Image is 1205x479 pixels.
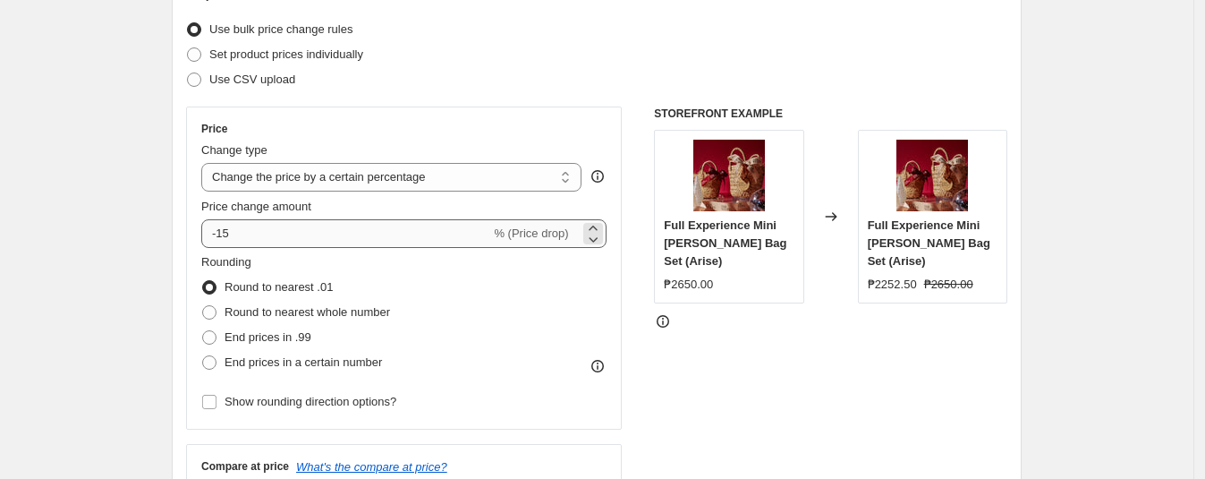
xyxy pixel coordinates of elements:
span: Round to nearest .01 [225,280,333,294]
span: Use bulk price change rules [209,22,352,36]
button: What's the compare at price? [296,460,447,474]
span: Change type [201,143,267,157]
div: ₱2650.00 [664,276,713,294]
div: help [589,167,607,185]
img: Full_Experience_Mini_Lupis_Bag_Set_80x.jpg [896,140,968,211]
img: Full_Experience_Mini_Lupis_Bag_Set_80x.jpg [693,140,765,211]
span: Rounding [201,255,251,269]
span: Use CSV upload [209,73,295,86]
input: -15 [201,219,490,248]
h3: Price [201,122,227,136]
span: Round to nearest whole number [225,305,390,319]
span: Full Experience Mini [PERSON_NAME] Bag Set (Arise) [868,218,990,268]
h6: STOREFRONT EXAMPLE [654,107,1007,121]
span: End prices in .99 [225,330,311,344]
div: ₱2252.50 [868,276,917,294]
span: Price change amount [201,200,311,213]
h3: Compare at price [201,459,289,474]
span: Show rounding direction options? [225,395,396,408]
span: Set product prices individually [209,47,363,61]
span: % (Price drop) [494,227,568,240]
strike: ₱2650.00 [924,276,973,294]
span: End prices in a certain number [225,355,382,369]
span: Full Experience Mini [PERSON_NAME] Bag Set (Arise) [664,218,786,268]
